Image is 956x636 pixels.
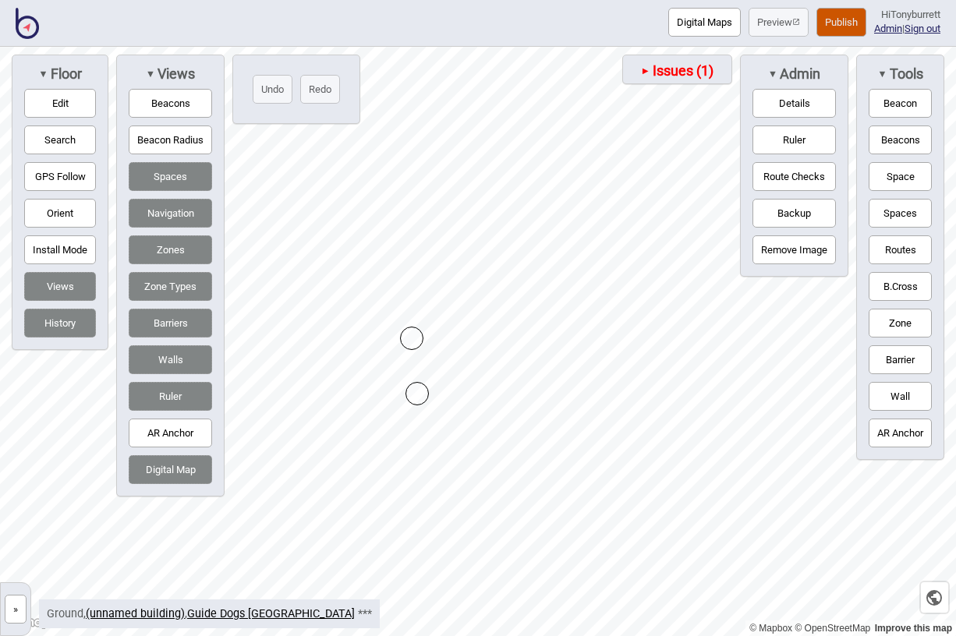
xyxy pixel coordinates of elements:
button: Wall [869,382,932,411]
button: Digital Maps [668,8,741,37]
button: Walls [129,345,212,374]
button: B.Cross [869,272,932,301]
button: Routes [869,235,932,264]
a: Guide Dogs [GEOGRAPHIC_DATA] [187,607,355,620]
span: ▼ [877,68,887,79]
button: Barriers [129,309,212,337]
button: Spaces [869,199,932,228]
button: Zone [869,309,932,337]
a: Map feedback [875,623,952,634]
button: » [5,595,27,624]
a: Mapbox logo [5,613,73,631]
button: Beacon Radius [129,125,212,154]
div: Map marker [400,327,423,350]
button: Zones [129,235,212,264]
button: Beacons [129,89,212,118]
button: Edit [24,89,96,118]
button: Views [24,272,96,301]
button: Space [869,162,932,191]
button: Redo [300,75,340,104]
span: Issues (1) [650,62,713,79]
img: preview [792,18,800,26]
button: Details [752,89,836,118]
button: History [24,309,96,337]
button: Search [24,125,96,154]
button: Beacons [869,125,932,154]
div: Map marker [405,382,429,405]
span: ▼ [38,68,48,79]
a: (unnamed building) [86,607,185,620]
a: Previewpreview [749,8,809,37]
span: Floor [48,65,82,83]
span: | [874,23,905,34]
span: ▼ [768,68,777,79]
button: Zone Types [129,272,212,301]
button: Publish [816,8,866,37]
button: Backup [752,199,836,228]
button: Remove Image [752,235,836,264]
button: GPS Follow [24,162,96,191]
button: Ruler [752,125,836,154]
button: Beacon [869,89,932,118]
button: AR Anchor [869,419,932,447]
button: Route Checks [752,162,836,191]
span: ► [641,65,650,76]
span: , [86,607,187,620]
button: Ruler [129,382,212,411]
a: Admin [874,23,902,34]
button: Barrier [869,345,932,374]
a: Mapbox [749,623,792,634]
button: Undo [253,75,292,104]
button: Navigation [129,199,212,228]
span: ▼ [146,68,155,79]
a: » [1,599,30,616]
span: Views [155,65,195,83]
img: BindiMaps CMS [16,8,39,39]
a: OpenStreetMap [795,623,870,634]
div: Hi Tonyburrett [874,8,940,22]
button: Digital Map [129,455,212,484]
button: AR Anchor [129,419,212,447]
span: Admin [777,65,820,83]
button: Preview [749,8,809,37]
span: Tools [887,65,923,83]
button: Spaces [129,162,212,191]
button: Install Mode [24,235,96,264]
button: Orient [24,199,96,228]
button: Sign out [905,23,940,34]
